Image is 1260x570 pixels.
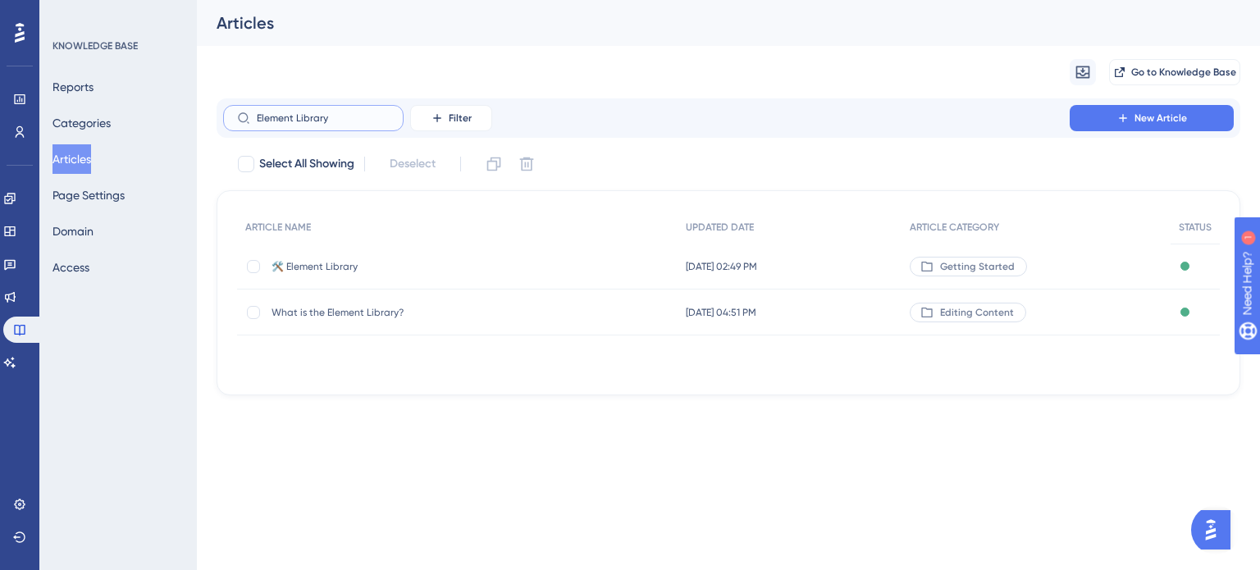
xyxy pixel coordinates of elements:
button: Articles [52,144,91,174]
iframe: UserGuiding AI Assistant Launcher [1191,505,1240,554]
input: Search [257,112,390,124]
button: Go to Knowledge Base [1109,59,1240,85]
button: Access [52,253,89,282]
span: STATUS [1179,221,1212,234]
span: ARTICLE NAME [245,221,311,234]
span: ARTICLE CATEGORY [910,221,999,234]
span: 🛠️ Element Library [272,260,534,273]
span: [DATE] 02:49 PM [686,260,757,273]
div: 1 [114,8,119,21]
button: New Article [1070,105,1234,131]
span: Go to Knowledge Base [1131,66,1236,79]
button: Categories [52,108,111,138]
span: Deselect [390,154,436,174]
button: Reports [52,72,94,102]
span: Filter [449,112,472,125]
button: Domain [52,217,94,246]
span: New Article [1134,112,1187,125]
div: Articles [217,11,1199,34]
button: Page Settings [52,180,125,210]
button: Deselect [375,149,450,179]
div: KNOWLEDGE BASE [52,39,138,52]
span: Select All Showing [259,154,354,174]
span: [DATE] 04:51 PM [686,306,756,319]
span: UPDATED DATE [686,221,754,234]
span: What is the Element Library? [272,306,534,319]
span: Need Help? [39,4,103,24]
button: Filter [410,105,492,131]
span: Editing Content [940,306,1014,319]
span: Getting Started [940,260,1015,273]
